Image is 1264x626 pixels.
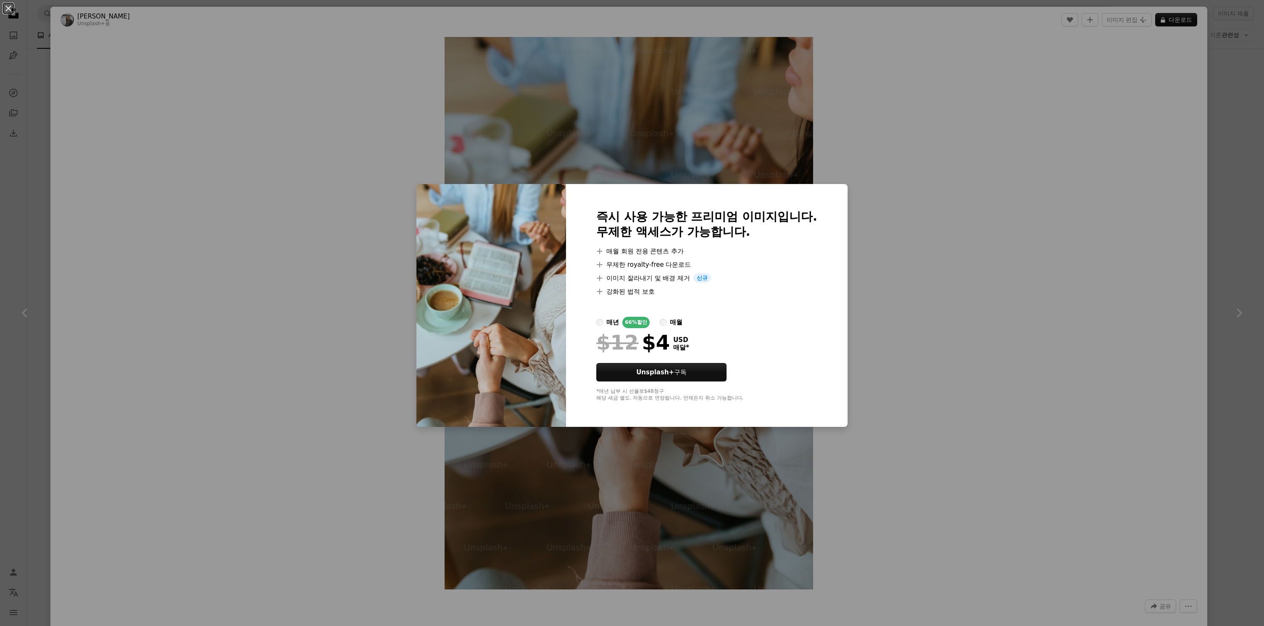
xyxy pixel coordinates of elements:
[670,317,682,327] div: 매월
[606,317,619,327] div: 매년
[596,246,817,256] li: 매월 회원 전용 콘텐츠 추가
[596,260,817,270] li: 무제한 royalty-free 다운로드
[596,363,727,381] button: Unsplash+구독
[596,331,670,353] div: $4
[416,184,566,427] img: premium_photo-1668197564635-a54358bf3f00
[596,331,638,353] span: $12
[660,319,666,326] input: 매월
[636,368,674,376] strong: Unsplash+
[596,319,603,326] input: 매년66%할인
[596,273,817,283] li: 이미지 잘라내기 및 배경 제거
[596,209,817,239] h2: 즉시 사용 가능한 프리미엄 이미지입니다. 무제한 액세스가 가능합니다.
[673,336,689,344] span: USD
[622,317,650,328] div: 66% 할인
[693,273,711,283] span: 신규
[596,388,817,402] div: *매년 납부 시 선불로 $48 청구 해당 세금 별도. 자동으로 연장됩니다. 언제든지 취소 가능합니다.
[596,287,817,297] li: 강화된 법적 보호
